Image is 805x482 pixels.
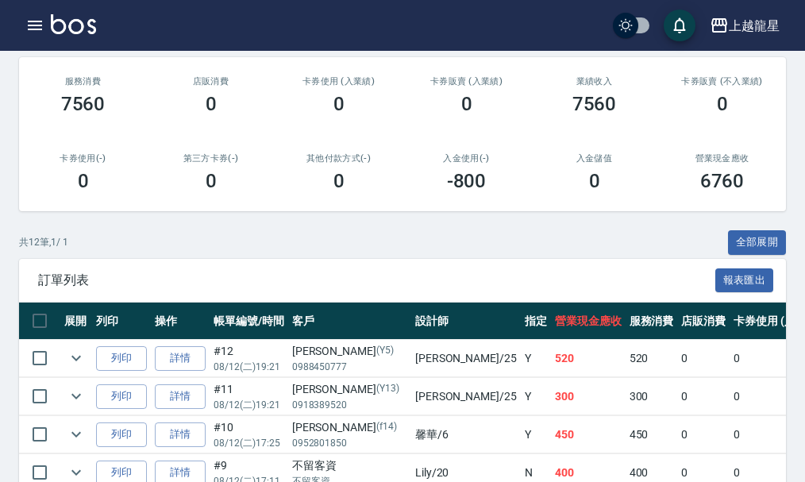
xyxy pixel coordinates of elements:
th: 列印 [92,303,151,340]
td: #10 [210,416,288,453]
h3: 0 [206,170,217,192]
h2: 卡券使用(-) [38,153,128,164]
button: expand row [64,384,88,408]
h2: 卡券販賣 (入業績) [422,76,511,87]
th: 設計師 [411,303,521,340]
td: #12 [210,340,288,377]
button: expand row [64,346,88,370]
td: 520 [626,340,678,377]
td: Y [521,416,551,453]
th: 服務消費 [626,303,678,340]
th: 客戶 [288,303,411,340]
p: 0988450777 [292,360,407,374]
span: 訂單列表 [38,272,715,288]
h3: 0 [333,93,345,115]
h3: 6760 [700,170,745,192]
th: 指定 [521,303,551,340]
h3: -800 [447,170,487,192]
p: (Y13) [376,381,399,398]
a: 詳情 [155,384,206,409]
td: 520 [551,340,626,377]
h3: 0 [461,93,472,115]
div: 上越龍星 [729,16,780,36]
td: 0 [677,340,730,377]
h2: 營業現金應收 [677,153,767,164]
button: 列印 [96,346,147,371]
th: 操作 [151,303,210,340]
div: [PERSON_NAME] [292,419,407,436]
th: 營業現金應收 [551,303,626,340]
td: 450 [551,416,626,453]
h3: 7560 [61,93,106,115]
a: 詳情 [155,346,206,371]
th: 展開 [60,303,92,340]
div: [PERSON_NAME] [292,381,407,398]
th: 帳單編號/時間 [210,303,288,340]
td: 450 [626,416,678,453]
p: 08/12 (二) 17:25 [214,436,284,450]
h3: 0 [78,170,89,192]
button: 列印 [96,422,147,447]
td: 0 [677,378,730,415]
p: 08/12 (二) 19:21 [214,398,284,412]
h3: 0 [333,170,345,192]
h3: 0 [717,93,728,115]
h2: 其他付款方式(-) [294,153,383,164]
a: 詳情 [155,422,206,447]
h2: 店販消費 [166,76,256,87]
h2: 卡券販賣 (不入業績) [677,76,767,87]
p: 0918389520 [292,398,407,412]
p: (f14) [376,419,397,436]
h3: 0 [589,170,600,192]
h2: 卡券使用 (入業績) [294,76,383,87]
td: [PERSON_NAME] /25 [411,340,521,377]
h3: 服務消費 [38,76,128,87]
h3: 0 [206,93,217,115]
h3: 7560 [572,93,617,115]
td: #11 [210,378,288,415]
a: 報表匯出 [715,272,774,287]
td: 300 [626,378,678,415]
td: 300 [551,378,626,415]
p: 0952801850 [292,436,407,450]
div: 不留客資 [292,457,407,474]
button: 報表匯出 [715,268,774,293]
button: save [664,10,695,41]
div: [PERSON_NAME] [292,343,407,360]
p: 共 12 筆, 1 / 1 [19,235,68,249]
button: expand row [64,422,88,446]
td: Y [521,340,551,377]
td: [PERSON_NAME] /25 [411,378,521,415]
h2: 入金使用(-) [422,153,511,164]
p: (Y5) [376,343,394,360]
h2: 業績收入 [549,76,639,87]
th: 店販消費 [677,303,730,340]
img: Logo [51,14,96,34]
h2: 第三方卡券(-) [166,153,256,164]
button: 列印 [96,384,147,409]
td: Y [521,378,551,415]
h2: 入金儲值 [549,153,639,164]
td: 0 [677,416,730,453]
button: 上越龍星 [703,10,786,42]
button: 全部展開 [728,230,787,255]
td: 馨華 /6 [411,416,521,453]
p: 08/12 (二) 19:21 [214,360,284,374]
